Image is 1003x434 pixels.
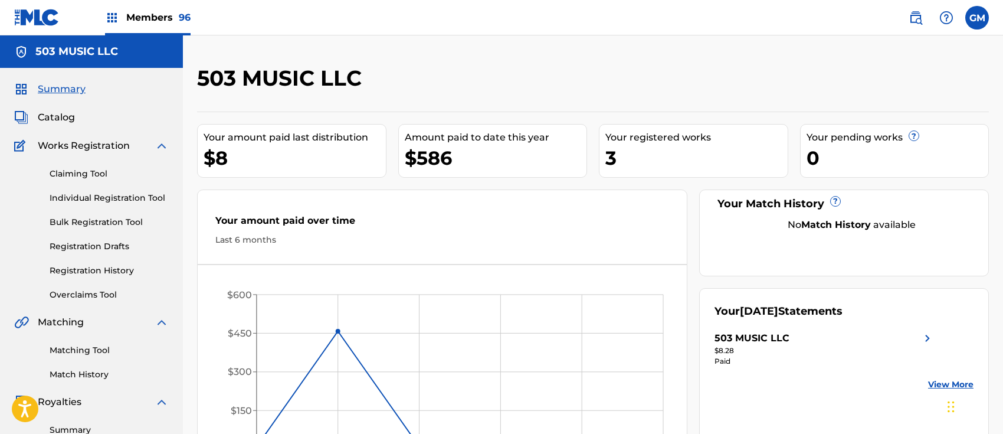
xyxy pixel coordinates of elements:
[50,216,169,229] a: Bulk Registration Tool
[909,131,919,141] span: ?
[50,289,169,301] a: Overclaims Tool
[179,12,191,23] span: 96
[944,377,1003,434] iframe: Chat Widget
[14,82,28,96] img: Summary
[126,11,191,24] span: Members
[14,110,28,125] img: Catalog
[204,145,386,171] div: $8
[38,110,75,125] span: Catalog
[38,139,130,153] span: Works Registration
[831,197,840,206] span: ?
[714,345,935,356] div: $8.28
[405,145,587,171] div: $586
[228,367,252,378] tspan: $300
[155,395,169,409] img: expand
[714,196,973,212] div: Your Match History
[807,130,989,145] div: Your pending works
[14,110,75,125] a: CatalogCatalog
[405,130,587,145] div: Amount paid to date this year
[35,45,118,58] h5: 503 MUSIC LLC
[38,82,86,96] span: Summary
[50,240,169,253] a: Registration Drafts
[204,130,386,145] div: Your amount paid last distribution
[729,218,973,232] div: No available
[14,139,29,153] img: Works Registration
[605,145,788,171] div: 3
[14,315,29,329] img: Matching
[215,214,669,234] div: Your amount paid over time
[14,395,28,409] img: Royalties
[14,45,28,59] img: Accounts
[155,139,169,153] img: expand
[948,389,955,425] div: Drag
[38,395,81,409] span: Royalties
[105,11,119,25] img: Top Rightsholders
[155,315,169,329] img: expand
[935,6,958,30] div: Help
[801,219,871,230] strong: Match History
[807,145,989,171] div: 0
[14,9,60,26] img: MLC Logo
[228,328,252,339] tspan: $450
[50,368,169,381] a: Match History
[14,82,86,96] a: SummarySummary
[38,315,84,329] span: Matching
[50,168,169,180] a: Claiming Tool
[197,65,368,92] h2: 503 MUSIC LLC
[714,331,935,367] a: 503 MUSIC LLCright chevron icon$8.28Paid
[714,356,935,367] div: Paid
[928,378,973,391] a: View More
[965,6,989,30] div: User Menu
[939,11,953,25] img: help
[909,11,923,25] img: search
[50,344,169,357] a: Matching Tool
[227,289,252,301] tspan: $600
[50,265,169,277] a: Registration History
[231,405,252,416] tspan: $150
[920,331,935,345] img: right chevron icon
[904,6,927,30] a: Public Search
[215,234,669,246] div: Last 6 months
[970,271,1003,366] iframe: Resource Center
[714,331,789,345] div: 503 MUSIC LLC
[714,304,843,319] div: Your Statements
[605,130,788,145] div: Your registered works
[50,192,169,204] a: Individual Registration Tool
[740,305,778,318] span: [DATE]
